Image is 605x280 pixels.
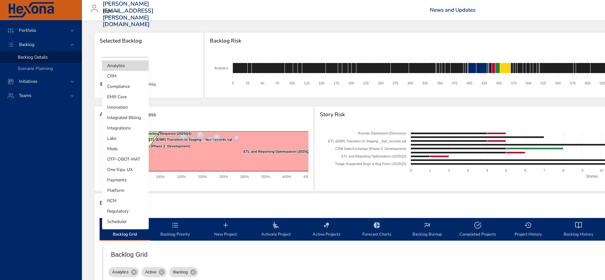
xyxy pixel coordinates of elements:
li: Integrations [102,123,149,133]
li: Platform [102,185,149,196]
li: Labs [102,133,149,144]
li: CRM [102,71,149,81]
li: Compliance [102,81,149,92]
li: Meds [102,144,149,154]
li: Regulatory [102,206,149,216]
li: OTP-OBOT-MAT [102,154,149,164]
li: Scheduler [102,216,149,227]
li: Innovation [102,102,149,112]
li: Analytics [102,60,149,71]
li: One Kipu UX [102,164,149,175]
li: Payments [102,175,149,185]
li: Integrated Billing [102,112,149,123]
li: RCM [102,196,149,206]
li: EMR Core [102,92,149,102]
